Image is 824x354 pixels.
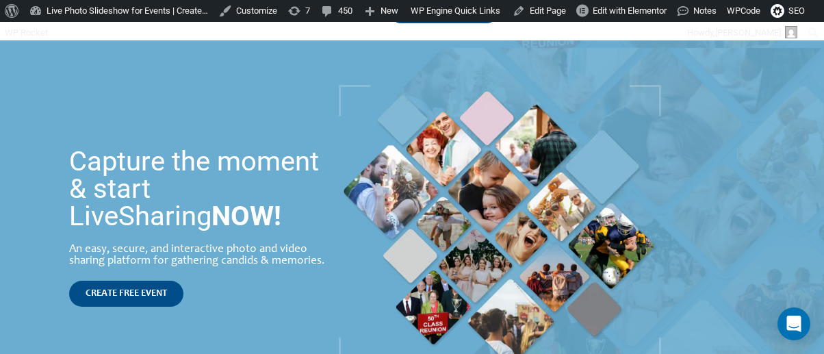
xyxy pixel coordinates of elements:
div: Open Intercom Messenger [777,307,810,340]
div: An easy, secure, and interactive photo and video sharing platform for gathering candids & memories. [69,244,326,267]
span: CREATE FREE EVENT [86,289,167,299]
strong: NOW! [211,200,281,232]
h1: Capture the moment & start LiveSharing [69,148,326,230]
a: CREATE FREE EVENT [69,281,183,307]
span: SEO [788,5,805,16]
span: [PERSON_NAME] [715,27,781,38]
a: Howdy, [682,22,803,44]
span: Edit with Elementor [593,5,667,16]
